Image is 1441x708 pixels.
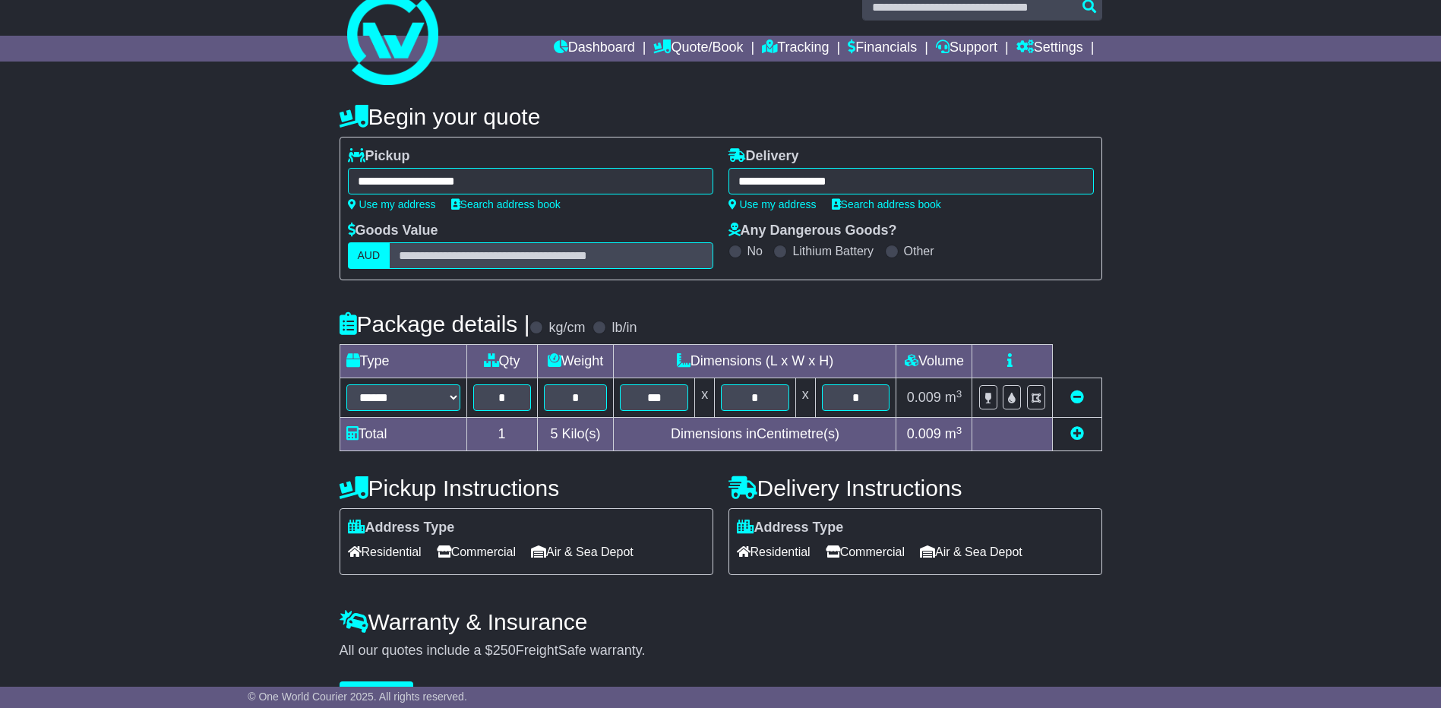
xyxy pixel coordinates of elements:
[451,198,561,210] a: Search address book
[826,540,905,564] span: Commercial
[695,378,715,418] td: x
[340,311,530,337] h4: Package details |
[795,378,815,418] td: x
[466,418,537,451] td: 1
[554,36,635,62] a: Dashboard
[348,198,436,210] a: Use my address
[936,36,997,62] a: Support
[792,244,874,258] label: Lithium Battery
[737,540,811,564] span: Residential
[340,609,1102,634] h4: Warranty & Insurance
[728,223,897,239] label: Any Dangerous Goods?
[848,36,917,62] a: Financials
[550,426,558,441] span: 5
[348,540,422,564] span: Residential
[348,520,455,536] label: Address Type
[248,691,467,703] span: © One World Courier 2025. All rights reserved.
[340,104,1102,129] h4: Begin your quote
[737,520,844,536] label: Address Type
[1016,36,1083,62] a: Settings
[537,345,614,378] td: Weight
[340,643,1102,659] div: All our quotes include a $ FreightSafe warranty.
[896,345,972,378] td: Volume
[340,418,466,451] td: Total
[1070,426,1084,441] a: Add new item
[747,244,763,258] label: No
[348,223,438,239] label: Goods Value
[537,418,614,451] td: Kilo(s)
[728,198,817,210] a: Use my address
[728,148,799,165] label: Delivery
[614,345,896,378] td: Dimensions (L x W x H)
[340,681,414,708] button: Get Quotes
[762,36,829,62] a: Tracking
[920,540,1022,564] span: Air & Sea Depot
[493,643,516,658] span: 250
[1070,390,1084,405] a: Remove this item
[437,540,516,564] span: Commercial
[956,388,962,400] sup: 3
[348,242,390,269] label: AUD
[466,345,537,378] td: Qty
[611,320,637,337] label: lb/in
[907,390,941,405] span: 0.009
[614,418,896,451] td: Dimensions in Centimetre(s)
[956,425,962,436] sup: 3
[945,390,962,405] span: m
[653,36,743,62] a: Quote/Book
[348,148,410,165] label: Pickup
[531,540,634,564] span: Air & Sea Depot
[904,244,934,258] label: Other
[832,198,941,210] a: Search address book
[945,426,962,441] span: m
[548,320,585,337] label: kg/cm
[907,426,941,441] span: 0.009
[340,476,713,501] h4: Pickup Instructions
[728,476,1102,501] h4: Delivery Instructions
[340,345,466,378] td: Type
